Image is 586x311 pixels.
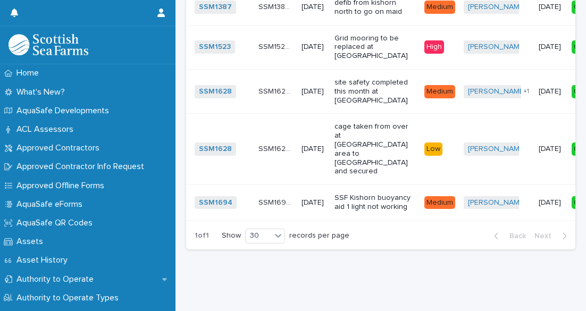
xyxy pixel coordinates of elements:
[199,145,232,154] a: SSM1628
[258,196,295,207] p: SSM1694-ACT1064
[534,232,558,240] span: Next
[12,181,113,191] p: Approved Offline Forms
[302,3,326,12] p: [DATE]
[289,231,349,240] p: records per page
[334,194,416,212] p: SSF Kishorn buoyancy aid 1 light not working
[503,232,526,240] span: Back
[485,231,530,241] button: Back
[424,196,455,209] div: Medium
[9,34,88,55] img: bPIBxiqnSb2ggTQWdOVV
[334,122,416,176] p: cage taken from over at [GEOGRAPHIC_DATA] area to [GEOGRAPHIC_DATA] and secured
[302,87,326,96] p: [DATE]
[12,274,102,284] p: Authority to Operate
[539,198,563,207] p: [DATE]
[424,85,455,98] div: Medium
[468,198,526,207] a: [PERSON_NAME]
[468,145,526,154] a: [PERSON_NAME]
[539,43,563,52] p: [DATE]
[186,223,217,249] p: 1 of 1
[12,87,73,97] p: What's New?
[424,142,442,156] div: Low
[12,106,118,116] p: AquaSafe Developments
[302,145,326,154] p: [DATE]
[468,3,526,12] a: [PERSON_NAME]
[12,124,82,135] p: ACL Assessors
[258,85,295,96] p: SSM1628-ACT1027
[539,87,563,96] p: [DATE]
[523,88,529,95] span: + 1
[12,68,47,78] p: Home
[246,230,271,241] div: 30
[258,142,295,154] p: SSM1628-ACT1028
[302,198,326,207] p: [DATE]
[12,218,101,228] p: AquaSafe QR Codes
[199,87,232,96] a: SSM1628
[258,40,295,52] p: SSM1523-ACT945
[12,199,91,209] p: AquaSafe eForms
[468,43,526,52] a: [PERSON_NAME]
[334,78,416,105] p: site safety completed this month at [GEOGRAPHIC_DATA]
[334,34,416,61] p: Grid mooring to be replaced at [GEOGRAPHIC_DATA]
[302,43,326,52] p: [DATE]
[258,1,295,12] p: SSM1387-ACT892
[468,87,526,96] a: [PERSON_NAME]
[199,43,231,52] a: SSM1523
[12,237,52,247] p: Assets
[199,3,232,12] a: SSM1387
[222,231,241,240] p: Show
[12,162,153,172] p: Approved Contractor Info Request
[424,40,444,54] div: High
[530,231,575,241] button: Next
[539,145,563,154] p: [DATE]
[12,293,127,303] p: Authority to Operate Types
[12,255,76,265] p: Asset History
[199,198,232,207] a: SSM1694
[539,3,563,12] p: [DATE]
[424,1,455,14] div: Medium
[12,143,108,153] p: Approved Contractors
